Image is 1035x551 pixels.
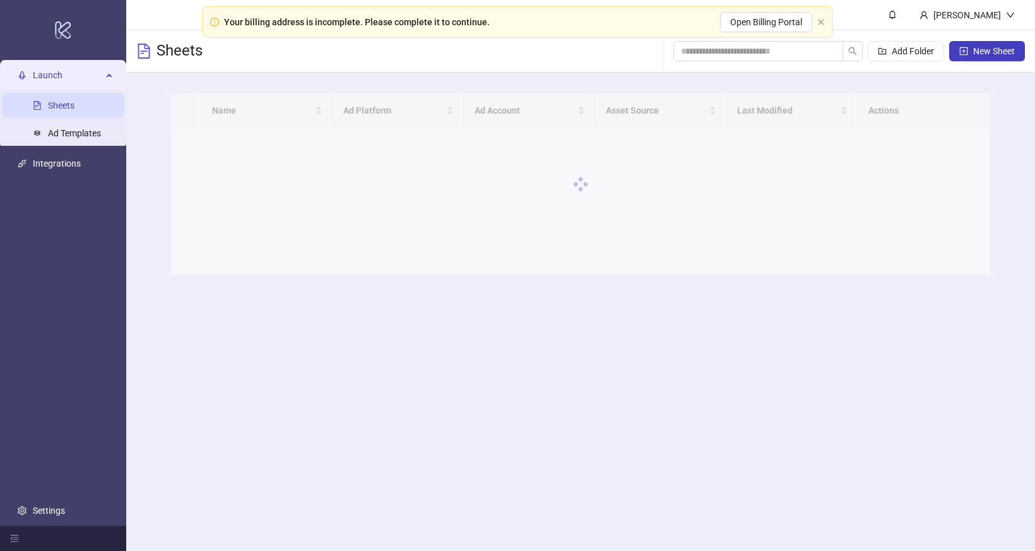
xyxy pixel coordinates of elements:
button: Open Billing Portal [720,12,812,32]
span: user [920,11,928,20]
span: menu-fold [10,534,19,543]
span: file-text [136,44,151,59]
span: Launch [33,62,102,88]
a: Sheets [48,100,74,110]
span: bell [888,10,897,19]
a: Ad Templates [48,128,101,138]
span: rocket [18,71,27,80]
span: close [817,18,825,26]
span: Open Billing Portal [730,17,802,27]
span: plus-square [959,47,968,56]
div: Your billing address is incomplete. Please complete it to continue. [224,15,490,29]
button: New Sheet [949,41,1025,61]
span: Add Folder [892,46,934,56]
button: close [817,18,825,27]
a: Settings [33,506,65,516]
span: exclamation-circle [210,18,219,27]
button: Add Folder [868,41,944,61]
span: search [848,47,857,56]
h3: Sheets [157,41,203,61]
span: down [1006,11,1015,20]
div: [PERSON_NAME] [928,8,1006,22]
span: folder-add [878,47,887,56]
span: New Sheet [973,46,1015,56]
a: Integrations [33,158,81,169]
